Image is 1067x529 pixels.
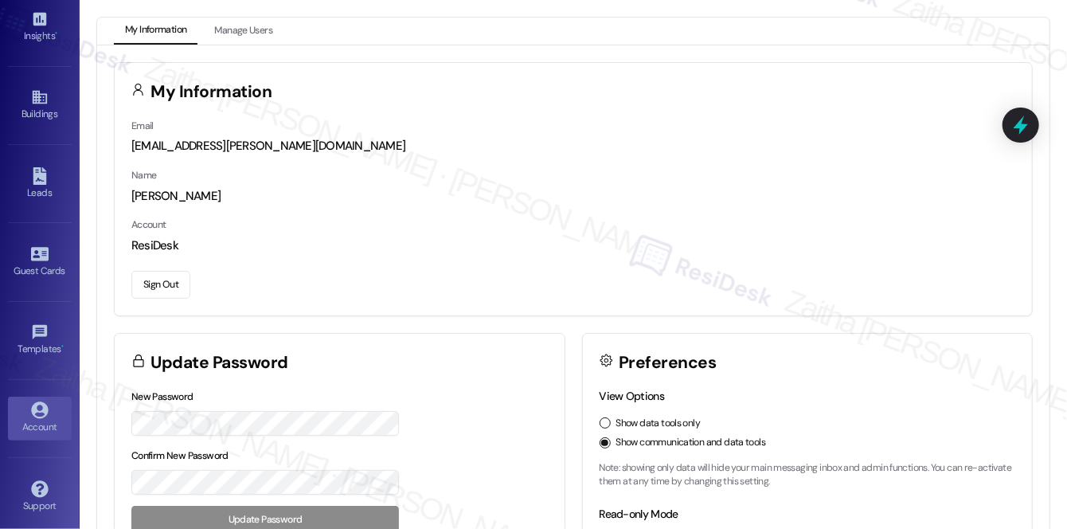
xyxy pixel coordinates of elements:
[8,84,72,127] a: Buildings
[8,241,72,284] a: Guest Cards
[131,449,229,462] label: Confirm New Password
[8,397,72,440] a: Account
[8,163,72,206] a: Leads
[151,84,272,100] h3: My Information
[131,169,157,182] label: Name
[131,138,1015,155] div: [EMAIL_ADDRESS][PERSON_NAME][DOMAIN_NAME]
[600,507,678,521] label: Read-only Mode
[8,319,72,362] a: Templates •
[55,28,57,39] span: •
[131,188,1015,205] div: [PERSON_NAME]
[131,390,193,403] label: New Password
[8,6,72,49] a: Insights •
[616,417,701,431] label: Show data tools only
[131,218,166,231] label: Account
[600,461,1016,489] p: Note: showing only data will hide your main messaging inbox and admin functions. You can re-activ...
[131,271,190,299] button: Sign Out
[114,18,197,45] button: My Information
[131,120,154,132] label: Email
[151,355,288,371] h3: Update Password
[600,389,665,403] label: View Options
[61,341,64,352] span: •
[8,476,72,519] a: Support
[203,18,283,45] button: Manage Users
[619,355,716,371] h3: Preferences
[131,237,1015,254] div: ResiDesk
[616,436,766,450] label: Show communication and data tools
